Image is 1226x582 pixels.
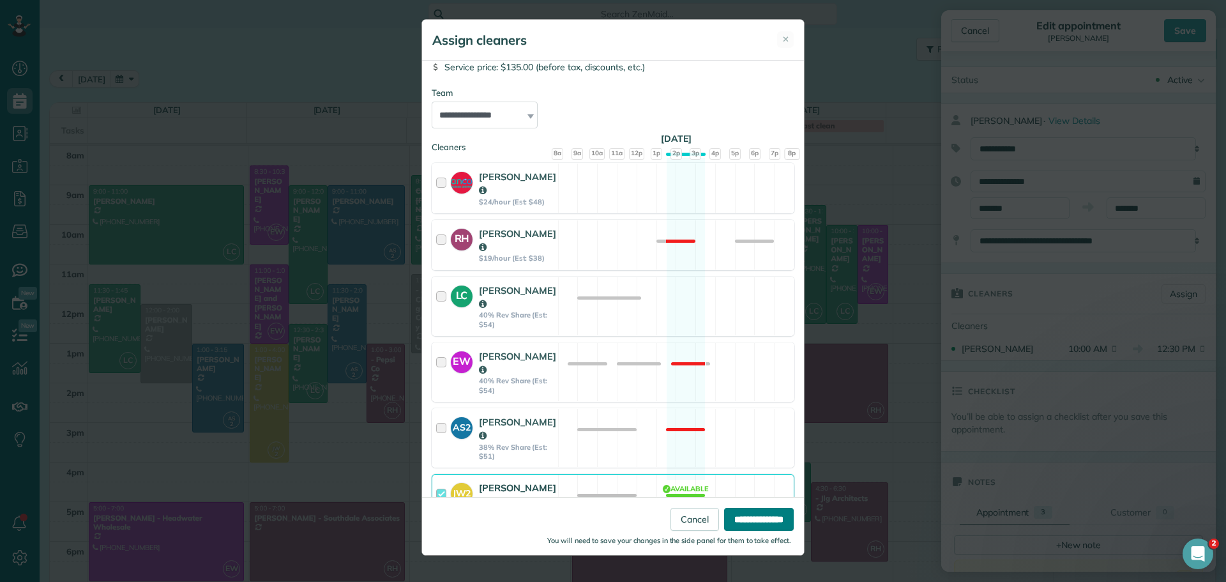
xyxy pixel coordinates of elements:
strong: 40% Rev Share (Est: $54) [479,376,556,395]
strong: RH [451,229,473,247]
h5: Assign cleaners [432,31,527,49]
strong: [PERSON_NAME] [479,171,556,196]
strong: LC [451,286,473,303]
strong: [PERSON_NAME] [479,227,556,253]
small: You will need to save your changes in the side panel for them to take effect. [547,536,791,545]
iframe: Intercom live chat [1183,539,1213,569]
strong: [PERSON_NAME] [479,416,556,441]
strong: 38% Rev Share (Est: $51) [479,443,556,461]
span: ✕ [782,33,789,45]
div: Team [432,87,794,99]
div: message notification from ZenBot, 1h ago. Rate your conversation [19,27,236,69]
strong: JW2 [451,483,473,500]
div: Cleaners [432,141,794,145]
strong: [PERSON_NAME] [479,284,556,310]
a: Cancel [670,508,719,531]
span: 2 [1209,539,1219,549]
strong: [PERSON_NAME] [479,350,556,376]
strong: [PERSON_NAME] [479,482,556,507]
strong: AS2 [451,417,473,434]
p: Message from ZenBot, sent 1h ago [56,49,220,61]
strong: EW [451,351,473,369]
strong: 40% Rev Share (Est: $54) [479,310,556,329]
strong: $24/hour (Est: $48) [479,197,556,206]
p: Rate your conversation [56,36,220,49]
div: Service price: $135.00 (before tax, discounts, etc.) [432,61,794,73]
strong: $19/hour (Est: $38) [479,254,556,263]
img: Profile image for ZenBot [29,38,49,59]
